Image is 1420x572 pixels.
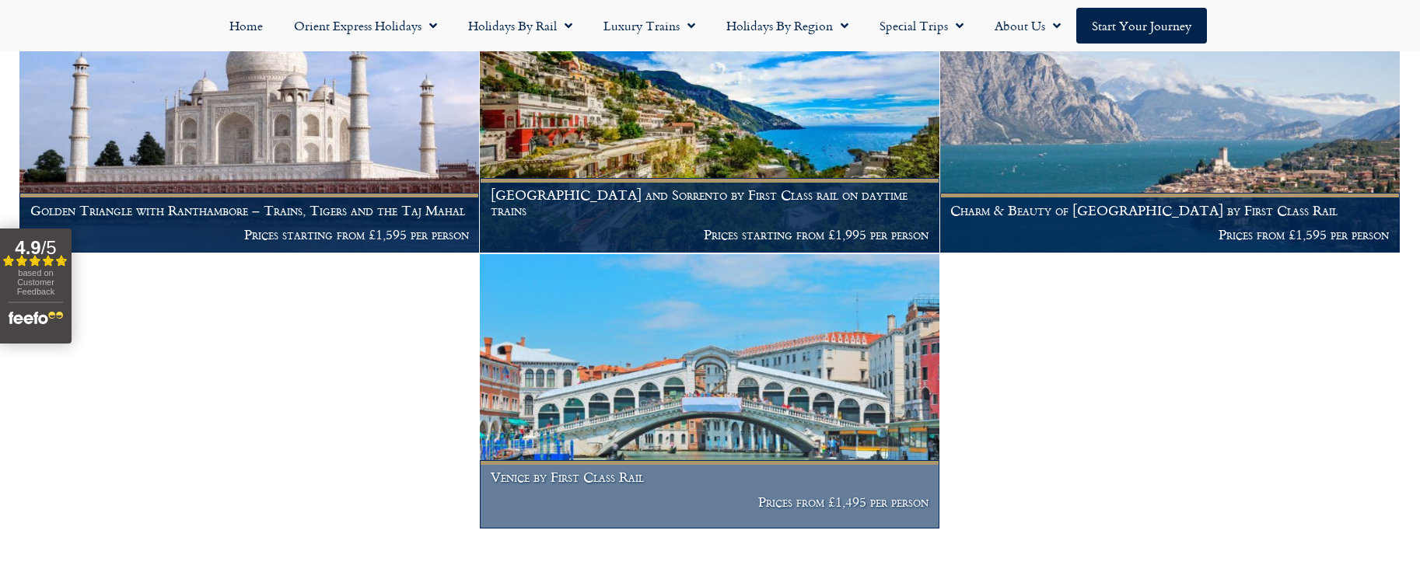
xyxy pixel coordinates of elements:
[491,187,929,218] h1: [GEOGRAPHIC_DATA] and Sorrento by First Class rail on daytime trains
[278,8,453,44] a: Orient Express Holidays
[214,8,278,44] a: Home
[491,469,929,485] h1: Venice by First Class Rail
[453,8,588,44] a: Holidays by Rail
[950,203,1389,218] h1: Charm & Beauty of [GEOGRAPHIC_DATA] by First Class Rail
[588,8,711,44] a: Luxury Trains
[711,8,864,44] a: Holidays by Region
[491,494,929,510] p: Prices from £1,495 per person
[8,8,1412,44] nav: Menu
[30,227,469,242] p: Prices starting from £1,595 per person
[491,227,929,242] p: Prices starting from £1,995 per person
[979,8,1076,44] a: About Us
[30,203,469,218] h1: Golden Triangle with Ranthambore – Trains, Tigers and the Taj Mahal
[864,8,979,44] a: Special Trips
[480,254,940,529] a: Venice by First Class Rail Prices from £1,495 per person
[950,227,1389,242] p: Prices from £1,595 per person
[1076,8,1207,44] a: Start your Journey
